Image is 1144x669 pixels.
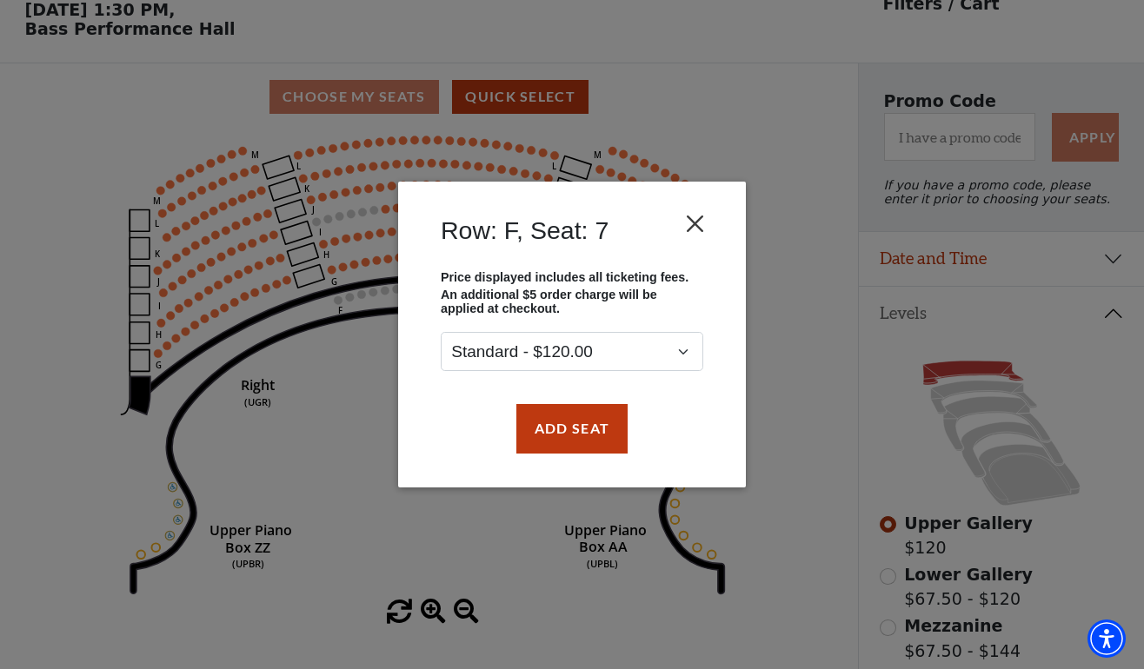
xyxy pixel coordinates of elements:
p: Price displayed includes all ticketing fees. [441,270,703,284]
p: An additional $5 order charge will be applied at checkout. [441,288,703,316]
button: Add Seat [516,404,628,453]
h4: Row: F, Seat: 7 [441,215,609,245]
button: Close [679,208,712,241]
div: Accessibility Menu [1087,619,1126,658]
